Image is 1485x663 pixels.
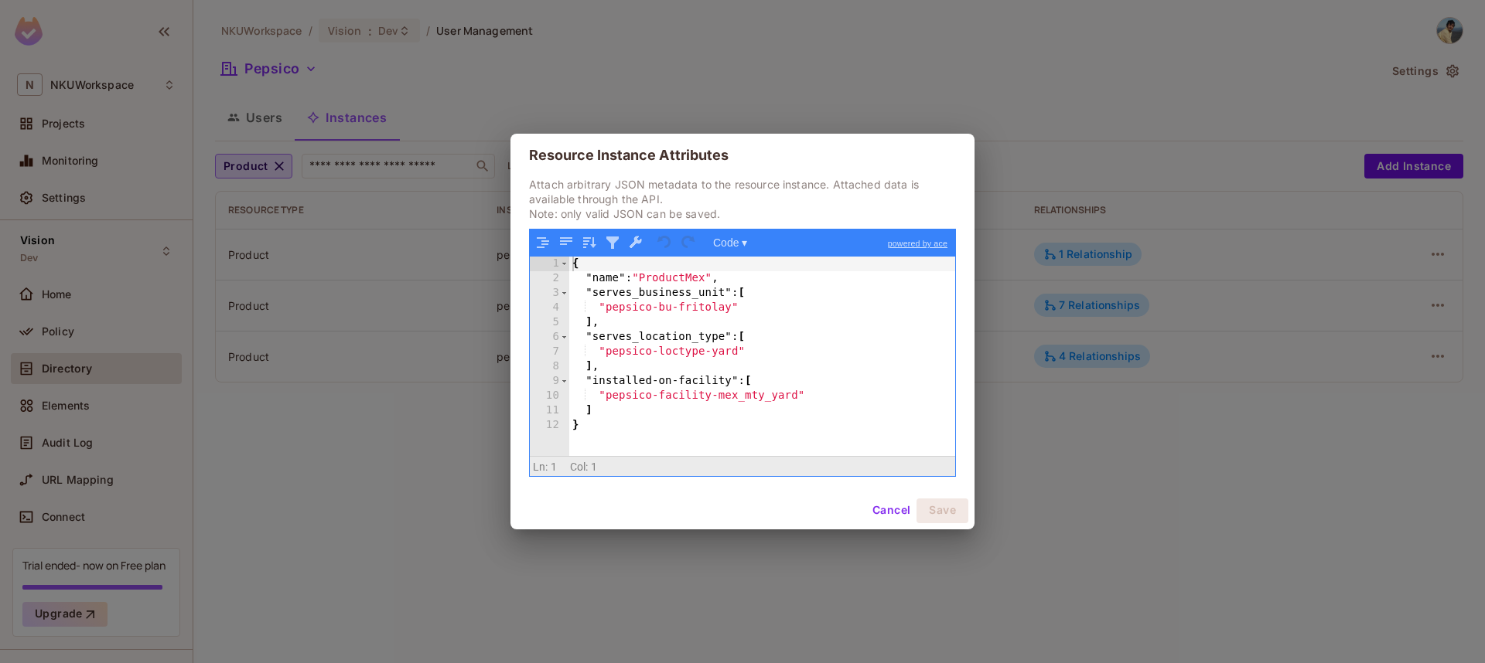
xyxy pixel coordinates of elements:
[880,229,955,257] a: powered by ace
[708,233,753,253] button: Code ▾
[603,233,623,253] button: Filter, sort, or transform contents
[530,403,569,418] div: 11
[917,498,968,523] button: Save
[533,233,553,253] button: Format JSON data, with proper indentation and line feeds (Ctrl+I)
[530,286,569,301] div: 3
[570,461,589,473] span: Col:
[579,233,599,253] button: Sort contents
[530,315,569,330] div: 5
[556,233,576,253] button: Compact JSON data, remove all whitespaces (Ctrl+Shift+I)
[655,233,675,253] button: Undo last action (Ctrl+Z)
[530,374,569,389] div: 9
[530,345,569,359] div: 7
[530,301,569,315] div: 4
[533,461,548,473] span: Ln:
[530,359,569,374] div: 8
[530,271,569,286] div: 2
[626,233,646,253] button: Repair JSON: fix quotes and escape characters, remove comments and JSONP notation, turn JavaScrip...
[591,461,597,473] span: 1
[530,257,569,271] div: 1
[530,389,569,403] div: 10
[530,418,569,433] div: 12
[551,461,557,473] span: 1
[529,177,956,221] p: Attach arbitrary JSON metadata to the resource instance. Attached data is available through the A...
[678,233,698,253] button: Redo (Ctrl+Shift+Z)
[866,498,917,523] button: Cancel
[530,330,569,345] div: 6
[510,134,975,177] h2: Resource Instance Attributes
